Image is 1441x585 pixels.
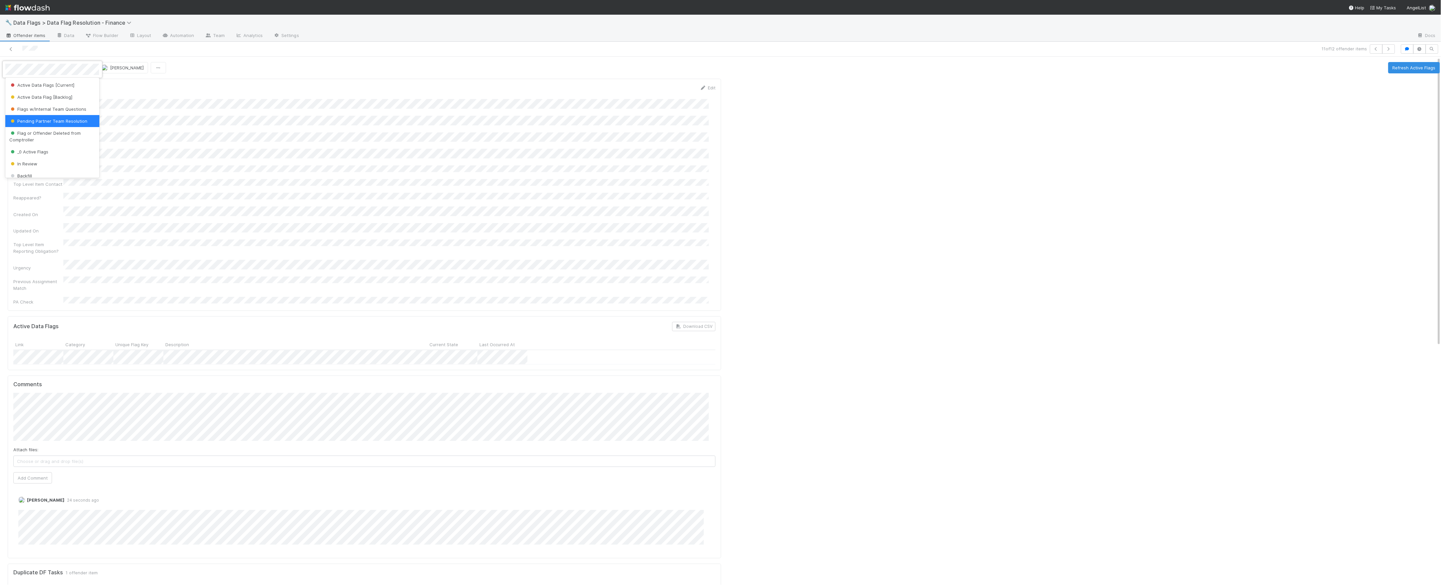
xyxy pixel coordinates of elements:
[9,161,37,166] span: In Review
[9,94,72,100] span: Active Data Flag [Backlog]
[9,82,74,88] span: Active Data Flags [Current]
[9,106,86,112] span: Flags w/Internal Team Questions
[9,130,81,142] span: Flag or Offender Deleted from Comptroller
[9,118,87,124] span: Pending Partner Team Resolution
[9,149,48,154] span: _0 Active Flags
[9,173,32,178] span: Backfill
